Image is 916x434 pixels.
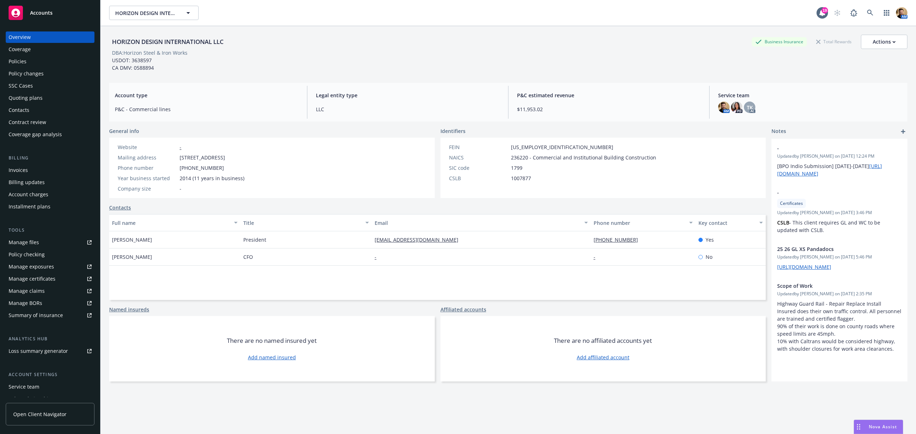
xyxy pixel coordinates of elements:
span: Open Client Navigator [13,410,67,418]
div: Title [243,219,361,227]
div: Account settings [6,371,94,378]
a: Loss summary generator [6,345,94,357]
span: Identifiers [440,127,466,135]
div: Scope of WorkUpdatedby [PERSON_NAME] on [DATE] 2:35 PMHighway Guard Rail - Repair Replace Install... [771,276,907,358]
div: Manage claims [9,285,45,297]
div: -Updatedby [PERSON_NAME] on [DATE] 12:24 PM[BPO Indio Submission] [DATE]-[DATE][URL][DOMAIN_NAME] [771,139,907,183]
div: Phone number [594,219,685,227]
a: [EMAIL_ADDRESS][DOMAIN_NAME] [375,236,464,243]
button: Title [240,214,372,231]
span: Updated by [PERSON_NAME] on [DATE] 3:46 PM [777,209,902,216]
div: Quoting plans [9,92,43,104]
span: TK [747,104,753,111]
div: Manage files [9,237,39,248]
span: [PERSON_NAME] [112,253,152,261]
a: Invoices [6,164,94,176]
div: Billing [6,154,94,162]
span: CFO [243,253,253,261]
div: DBA: Horizon Steel & Iron Works [112,49,187,56]
span: Manage exposures [6,261,94,272]
a: Add named insured [248,354,296,361]
a: Service team [6,381,94,393]
div: Sales relationships [9,393,54,405]
div: FEIN [449,143,508,151]
div: Manage certificates [9,273,55,285]
div: Account charges [9,189,48,200]
div: SIC code [449,164,508,172]
span: [PHONE_NUMBER] [180,164,224,172]
a: Contacts [109,204,131,211]
span: - [777,189,883,196]
button: Email [372,214,591,231]
span: - This client requires GL and WC to be updated with CSLB. [777,219,882,233]
span: There are no named insured yet [227,336,317,345]
a: Manage claims [6,285,94,297]
span: Certificates [780,200,803,207]
div: Full name [112,219,230,227]
a: Billing updates [6,177,94,188]
div: Coverage [9,44,31,55]
button: Full name [109,214,240,231]
div: Company size [118,185,177,192]
div: Contract review [9,117,46,128]
button: Nova Assist [854,420,903,434]
div: Policies [9,56,26,67]
div: Email [375,219,580,227]
a: Affiliated accounts [440,306,486,313]
div: Website [118,143,177,151]
a: Sales relationships [6,393,94,405]
a: Policies [6,56,94,67]
span: No [706,253,712,261]
div: CSLB [449,174,508,182]
span: General info [109,127,139,135]
span: 236220 - Commercial and Institutional Building Construction [511,154,656,161]
a: Policy changes [6,68,94,79]
span: 25 26 GL XS Pandadocs [777,245,883,253]
span: 2014 (11 years in business) [180,174,244,182]
a: Manage certificates [6,273,94,285]
span: Service team [718,92,902,99]
span: Updated by [PERSON_NAME] on [DATE] 5:46 PM [777,254,902,260]
div: Invoices [9,164,28,176]
span: Nova Assist [869,424,897,430]
a: - [375,253,382,260]
a: Contacts [6,104,94,116]
a: Overview [6,31,94,43]
a: Manage files [6,237,94,248]
a: Manage BORs [6,297,94,309]
a: Add affiliated account [577,354,629,361]
button: Actions [861,35,907,49]
button: HORIZON DESIGN INTERNATIONAL LLC [109,6,199,20]
div: Tools [6,227,94,234]
a: [URL][DOMAIN_NAME] [777,263,831,270]
p: [BPO Indio Submission] [DATE]-[DATE] [777,162,902,177]
span: Legal entity type [316,92,500,99]
div: Service team [9,381,39,393]
span: There are no affiliated accounts yet [554,336,652,345]
div: Total Rewards [813,37,855,46]
span: USDOT: 3638597 CA DMV: 0588894 [112,57,154,71]
span: Updated by [PERSON_NAME] on [DATE] 12:24 PM [777,153,902,159]
div: Actions [873,35,896,49]
div: NAICS [449,154,508,161]
span: Accounts [30,10,53,16]
a: add [899,127,907,136]
a: Coverage gap analysis [6,129,94,140]
div: Analytics hub [6,335,94,342]
div: Business Insurance [752,37,807,46]
img: photo [718,102,730,113]
a: Start snowing [830,6,844,20]
a: - [594,253,601,260]
a: Coverage [6,44,94,55]
div: Year business started [118,174,177,182]
div: Installment plans [9,201,50,212]
a: [PHONE_NUMBER] [594,236,644,243]
span: Notes [771,127,786,136]
span: [US_EMPLOYER_IDENTIFICATION_NUMBER] [511,143,613,151]
div: Mailing address [118,154,177,161]
strong: CSLB [777,219,789,226]
div: Policy checking [9,249,45,260]
a: SSC Cases [6,80,94,92]
img: photo [731,102,742,113]
div: -CertificatesUpdatedby [PERSON_NAME] on [DATE] 3:46 PMCSLB- This client requires GL and WC to be ... [771,183,907,240]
